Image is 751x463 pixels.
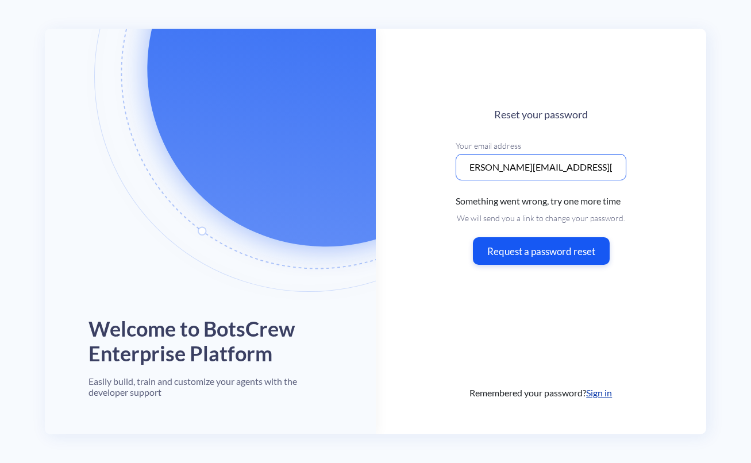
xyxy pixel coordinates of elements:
[456,154,626,180] input: Type your email address
[456,194,626,208] div: Something went wrong, try one more time
[88,376,332,398] h4: Easily build, train and customize your agents with the developer support
[469,386,612,400] span: Remembered your password?
[88,317,332,366] h1: Welcome to BotsCrew Enterprise Platform
[586,387,612,398] a: Sign in
[456,214,626,223] h6: We will send you a link to change your password.
[456,109,626,121] h4: Reset your password
[472,238,609,265] button: Request a password reset
[456,140,626,152] label: Your email address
